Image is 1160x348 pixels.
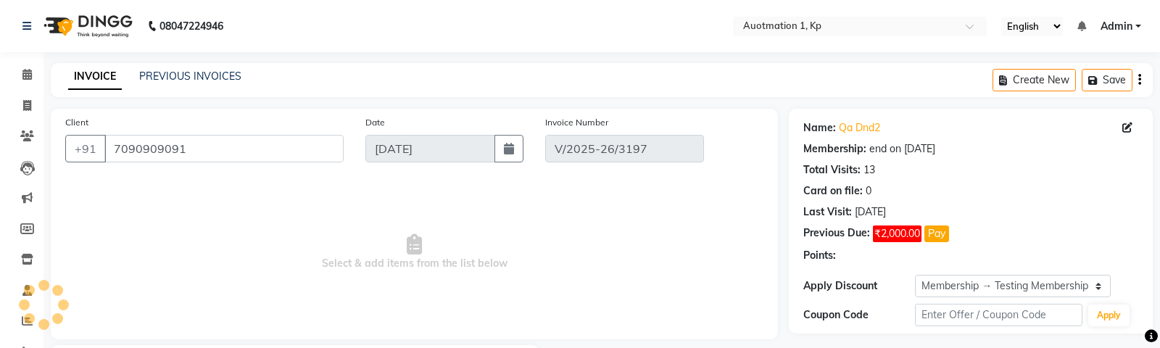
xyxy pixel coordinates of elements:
[924,225,949,242] button: Pay
[803,162,861,178] div: Total Visits:
[37,6,136,46] img: logo
[1088,304,1130,326] button: Apply
[993,69,1076,91] button: Create New
[1082,69,1132,91] button: Save
[863,162,875,178] div: 13
[365,116,385,129] label: Date
[915,304,1082,326] input: Enter Offer / Coupon Code
[803,204,852,220] div: Last Visit:
[65,135,106,162] button: +91
[803,307,915,323] div: Coupon Code
[803,120,836,136] div: Name:
[65,180,763,325] span: Select & add items from the list below
[803,183,863,199] div: Card on file:
[1101,19,1132,34] span: Admin
[839,120,880,136] a: Qa Dnd2
[803,248,836,263] div: Points:
[866,183,871,199] div: 0
[855,204,886,220] div: [DATE]
[803,278,915,294] div: Apply Discount
[68,64,122,90] a: INVOICE
[65,116,88,129] label: Client
[104,135,344,162] input: Search by Name/Mobile/Email/Code
[803,141,866,157] div: Membership:
[159,6,223,46] b: 08047224946
[873,225,921,242] span: ₹2,000.00
[869,141,935,157] div: end on [DATE]
[139,70,241,83] a: PREVIOUS INVOICES
[803,225,870,242] div: Previous Due:
[545,116,608,129] label: Invoice Number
